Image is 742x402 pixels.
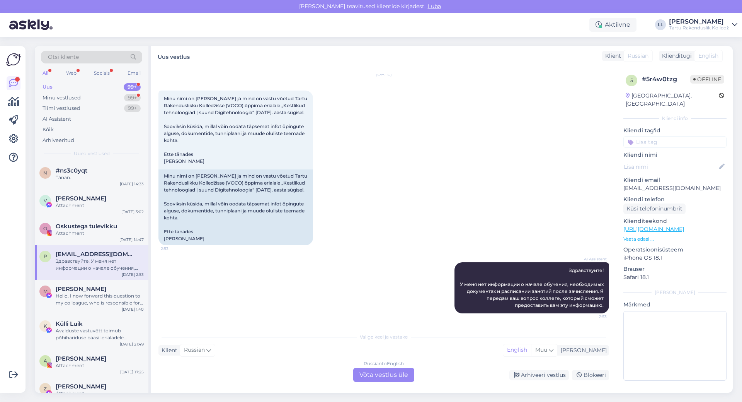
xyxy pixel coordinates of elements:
p: iPhone OS 18.1 [623,254,727,262]
span: English [698,52,718,60]
div: Võta vestlus üle [353,368,414,382]
div: 99+ [124,83,141,91]
div: Email [126,68,142,78]
span: n [43,170,47,176]
div: Klient [602,52,621,60]
div: Klient [158,346,177,354]
div: [DATE] 14:47 [119,237,144,243]
input: Lisa tag [623,136,727,148]
div: Attachment [56,362,144,369]
div: # 5r4w0tzg [642,75,690,84]
span: Russian [184,346,205,354]
div: AI Assistent [43,115,71,123]
span: Vladimir Baskakov [56,195,106,202]
p: Safari 18.1 [623,273,727,281]
p: Märkmed [623,301,727,309]
span: p [44,253,47,259]
div: [DATE] 21:49 [120,341,144,347]
p: Operatsioonisüsteem [623,246,727,254]
div: Tartu Rakenduslik Kolledž [669,25,729,31]
span: Zanna Tsvetkova [56,383,106,390]
div: 99+ [124,104,141,112]
span: O [43,226,47,231]
span: #ns3c0yqt [56,167,87,174]
div: Attachment [56,390,144,397]
div: [PERSON_NAME] [669,19,729,25]
input: Lisa nimi [624,163,718,171]
span: Z [44,386,47,392]
div: Tiimi vestlused [43,104,80,112]
div: Web [65,68,78,78]
span: Anette Raasik [56,355,106,362]
div: Arhiveeritud [43,137,74,144]
div: [DATE] 3:02 [121,209,144,215]
div: Russian to English [364,360,404,367]
span: M [43,288,48,294]
div: Blokeeri [572,370,609,380]
p: [EMAIL_ADDRESS][DOMAIN_NAME] [623,184,727,192]
span: Otsi kliente [48,53,79,61]
p: Klienditeekond [623,217,727,225]
span: 5 [630,77,633,83]
img: Askly Logo [6,52,21,67]
div: 99+ [124,94,141,102]
div: [PERSON_NAME] [623,289,727,296]
div: [DATE] 1:40 [122,306,144,312]
p: Vaata edasi ... [623,236,727,243]
div: Attachment [56,202,144,209]
p: Kliendi email [623,176,727,184]
div: Valige keel ja vastake [158,334,609,340]
a: [PERSON_NAME]Tartu Rakenduslik Kolledž [669,19,737,31]
span: Muu [535,346,547,353]
span: AI Assistent [578,256,607,262]
div: [DATE] 14:33 [120,181,144,187]
div: [GEOGRAPHIC_DATA], [GEOGRAPHIC_DATA] [626,92,719,108]
span: 2:53 [161,246,190,251]
div: LL [655,19,666,30]
div: Aktiivne [589,18,636,32]
span: Russian [628,52,648,60]
div: Küsi telefoninumbrit [623,204,686,214]
span: Oskustega tulevikku [56,223,117,230]
span: Luba [425,3,443,10]
div: Здравствуйте! У меня нет информации о начале обучения, необходимых документах и расписании заняти... [56,258,144,272]
span: prigozhever@gmail.com [56,251,136,258]
div: English [503,344,531,356]
div: Arhiveeri vestlus [509,370,569,380]
p: Kliendi telefon [623,195,727,204]
a: [URL][DOMAIN_NAME] [623,226,684,233]
div: Avalduste vastuvõtt toimub põhihariduse baasil erialadele ajavahemikul [DATE]–[DATE] ja keskharid... [56,327,144,341]
span: Maria Zelinskaja [56,286,106,293]
div: Minu vestlused [43,94,81,102]
span: Offline [690,75,724,84]
span: V [44,198,47,204]
div: [DATE] [158,70,609,77]
label: Uus vestlus [158,51,190,61]
span: Uued vestlused [74,150,110,157]
p: Kliendi tag'id [623,127,727,135]
span: Külli Luik [56,320,83,327]
div: Uus [43,83,53,91]
span: 2:53 [578,314,607,320]
div: [DATE] 2:53 [122,272,144,277]
span: A [44,358,47,364]
span: Minu nimi on [PERSON_NAME] ja mind on vastu võetud Tartu Rakenduslikku Kolledžisse (VOCO) õppima ... [164,96,308,164]
p: Kliendi nimi [623,151,727,159]
div: Kõik [43,126,54,133]
div: [PERSON_NAME] [558,346,607,354]
div: Attachment [56,230,144,237]
div: [DATE] 17:25 [120,369,144,375]
div: Socials [92,68,111,78]
p: Brauser [623,265,727,273]
div: Minu nimi on [PERSON_NAME] ja mind on vastu võetud Tartu Rakenduslikku Kolledžisse (VOCO) õppima ... [158,169,313,245]
div: Kliendi info [623,115,727,122]
div: Hello, I now forward this question to my colleague, who is responsible for this. The reply will b... [56,293,144,306]
span: K [44,323,47,329]
div: All [41,68,50,78]
div: Tänan. [56,174,144,181]
div: Klienditugi [659,52,692,60]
